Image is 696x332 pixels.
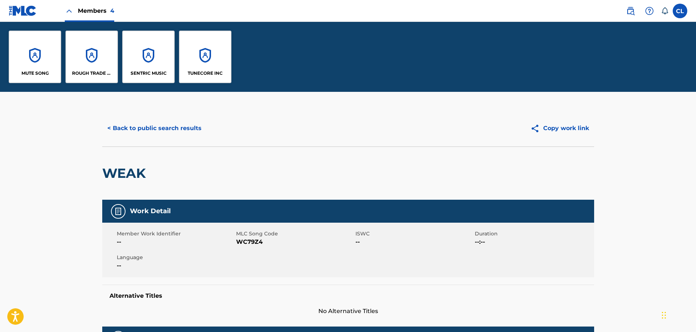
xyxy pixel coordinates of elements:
[110,292,587,300] h5: Alternative Titles
[626,7,635,15] img: search
[660,297,696,332] iframe: Chat Widget
[131,70,167,77] p: SENTRIC MUSIC
[642,4,657,18] div: Help
[355,230,473,238] span: ISWC
[530,124,543,133] img: Copy work link
[623,4,638,18] a: Public Search
[21,70,49,77] p: MUTE SONG
[673,4,687,18] div: User Menu
[102,165,150,181] h2: WEAK
[102,119,207,137] button: < Back to public search results
[65,7,73,15] img: Close
[114,207,123,216] img: Work Detail
[9,31,61,83] a: AccountsMUTE SONG
[661,7,668,15] div: Notifications
[236,230,354,238] span: MLC Song Code
[130,207,171,215] h5: Work Detail
[9,5,37,16] img: MLC Logo
[110,7,114,14] span: 4
[117,238,234,246] span: --
[78,7,114,15] span: Members
[676,218,696,277] iframe: Resource Center
[525,119,594,137] button: Copy work link
[117,261,234,270] span: --
[645,7,654,15] img: help
[65,31,118,83] a: AccountsROUGH TRADE PUBLISHING
[102,307,594,316] span: No Alternative Titles
[122,31,175,83] a: AccountsSENTRIC MUSIC
[355,238,473,246] span: --
[117,254,234,261] span: Language
[117,230,234,238] span: Member Work Identifier
[475,238,592,246] span: --:--
[475,230,592,238] span: Duration
[72,70,112,77] p: ROUGH TRADE PUBLISHING
[236,238,354,246] span: WC79Z4
[188,70,223,77] p: TUNECORE INC
[179,31,231,83] a: AccountsTUNECORE INC
[662,304,666,326] div: Drag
